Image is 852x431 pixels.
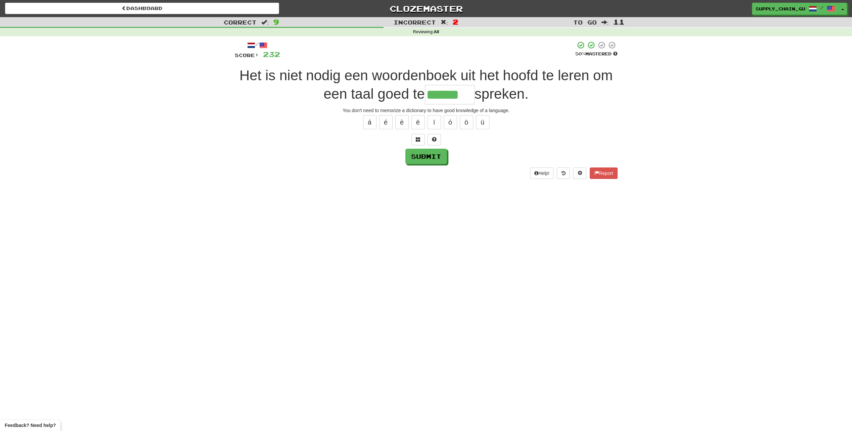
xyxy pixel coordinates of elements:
[613,18,625,26] span: 11
[363,115,376,129] button: á
[441,19,448,25] span: :
[428,115,441,129] button: ï
[235,41,280,49] div: /
[752,3,839,15] a: Supply_Chain_Guy /
[5,422,56,429] span: Open feedback widget
[530,167,554,179] button: Help!
[453,18,458,26] span: 2
[590,167,617,179] button: Report
[573,19,596,26] span: To go
[239,67,613,102] span: Het is niet nodig een woordenboek uit het hoofd te leren om een taal goed te
[434,30,439,34] strong: All
[557,167,570,179] button: Round history (alt+y)
[235,107,618,114] div: You don't need to memorize a dictionary to have good knowledge of a language.
[379,115,393,129] button: é
[263,50,280,58] span: 232
[756,6,805,12] span: Supply_Chain_Guy
[475,86,529,102] span: spreken.
[476,115,489,129] button: ü
[444,115,457,129] button: ó
[575,51,585,56] span: 50 %
[273,18,279,26] span: 9
[575,51,618,57] div: Mastered
[411,134,425,145] button: Switch sentence to multiple choice alt+p
[460,115,473,129] button: ö
[394,19,436,26] span: Incorrect
[428,134,441,145] button: Single letter hint - you only get 1 per sentence and score half the points! alt+h
[224,19,257,26] span: Correct
[261,19,269,25] span: :
[820,5,823,10] span: /
[601,19,609,25] span: :
[289,3,563,14] a: Clozemaster
[5,3,279,14] a: Dashboard
[405,149,447,164] button: Submit
[235,52,259,58] span: Score:
[411,115,425,129] button: ë
[395,115,409,129] button: è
